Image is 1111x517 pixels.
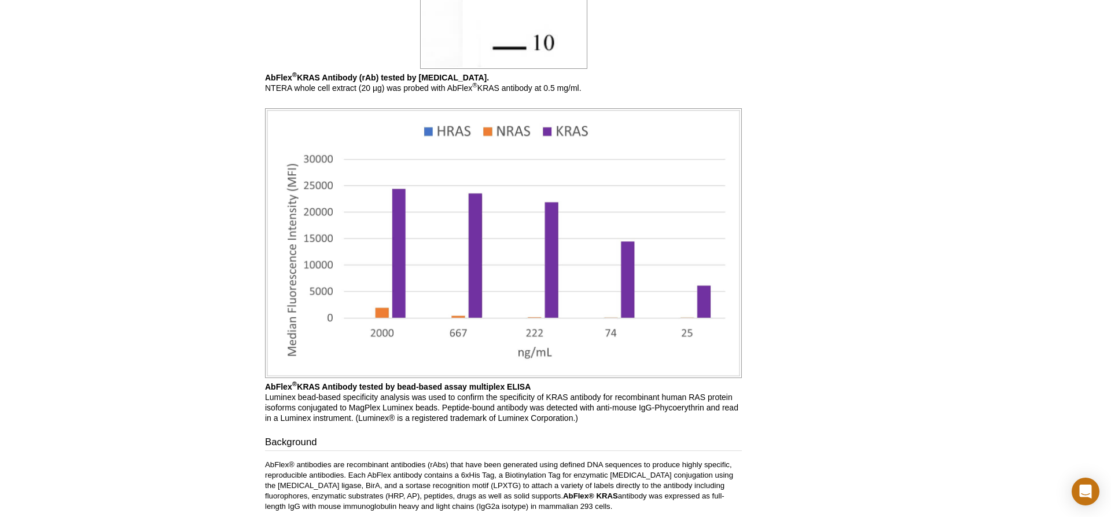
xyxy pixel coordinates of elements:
strong: AbFlex® KRAS [563,492,618,500]
sup: ® [472,81,477,89]
sup: ® [292,71,297,78]
h3: Background [265,435,742,452]
b: AbFlex KRAS Antibody tested by bead-based assay multiplex ELISA [265,382,531,391]
img: AbFlex<sup>®</sup> KRAS antibody (rAb) tested by LUMINEX. [265,108,742,378]
div: Open Intercom Messenger [1072,478,1099,505]
p: NTERA whole cell extract (20 µg) was probed with AbFlex KRAS antibody at 0.5 mg/ml. [265,72,742,93]
b: AbFlex KRAS Antibody (rAb) tested by [MEDICAL_DATA]. [265,73,489,82]
p: Luminex bead-based specificity analysis was used to confirm the specificity of KRAS antibody for ... [265,382,742,423]
sup: ® [292,380,297,387]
